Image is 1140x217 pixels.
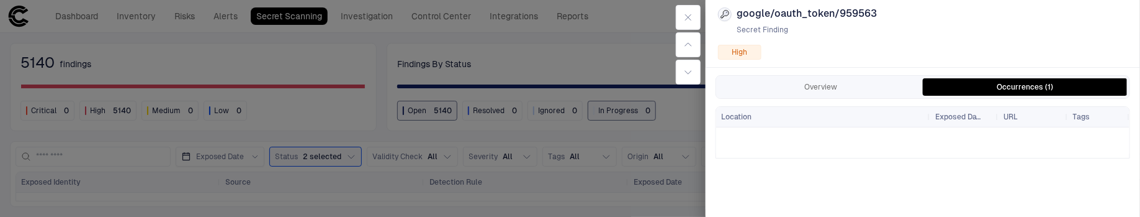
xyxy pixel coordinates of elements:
span: Exposed Date [935,112,981,122]
span: Location [721,112,752,122]
span: google/oauth_token/959563 [737,7,877,20]
span: URL [1003,112,1018,122]
span: Tags [1073,112,1090,122]
button: Occurrences (1) [923,78,1127,96]
span: Secret Finding [737,25,877,35]
span: High [732,47,748,57]
button: Overview [719,78,923,96]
